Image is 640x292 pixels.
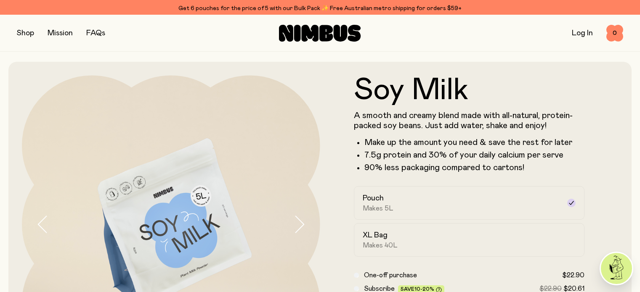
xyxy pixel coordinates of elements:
span: $20.61 [563,285,584,292]
a: Mission [48,29,73,37]
li: 7.5g protein and 30% of your daily calcium per serve [364,150,585,160]
span: Makes 40L [363,241,398,250]
button: 0 [606,25,623,42]
h2: Pouch [363,193,384,203]
li: Make up the amount you need & save the rest for later [364,137,585,147]
p: 90% less packaging compared to cartons! [364,163,585,173]
span: Makes 5L [363,204,393,213]
div: Get 6 pouches for the price of 5 with our Bulk Pack ✨ Free Australian metro shipping for orders $59+ [17,3,623,13]
img: agent [601,253,632,284]
p: A smooth and creamy blend made with all-natural, protein-packed soy beans. Just add water, shake ... [354,110,585,131]
span: Subscribe [364,285,395,292]
span: $22.90 [539,285,562,292]
a: FAQs [86,29,105,37]
span: 10-20% [414,287,434,292]
span: One-off purchase [364,272,417,279]
h2: XL Bag [363,230,388,240]
span: $22.90 [562,272,584,279]
h1: Soy Milk [354,75,585,105]
a: Log In [572,29,593,37]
